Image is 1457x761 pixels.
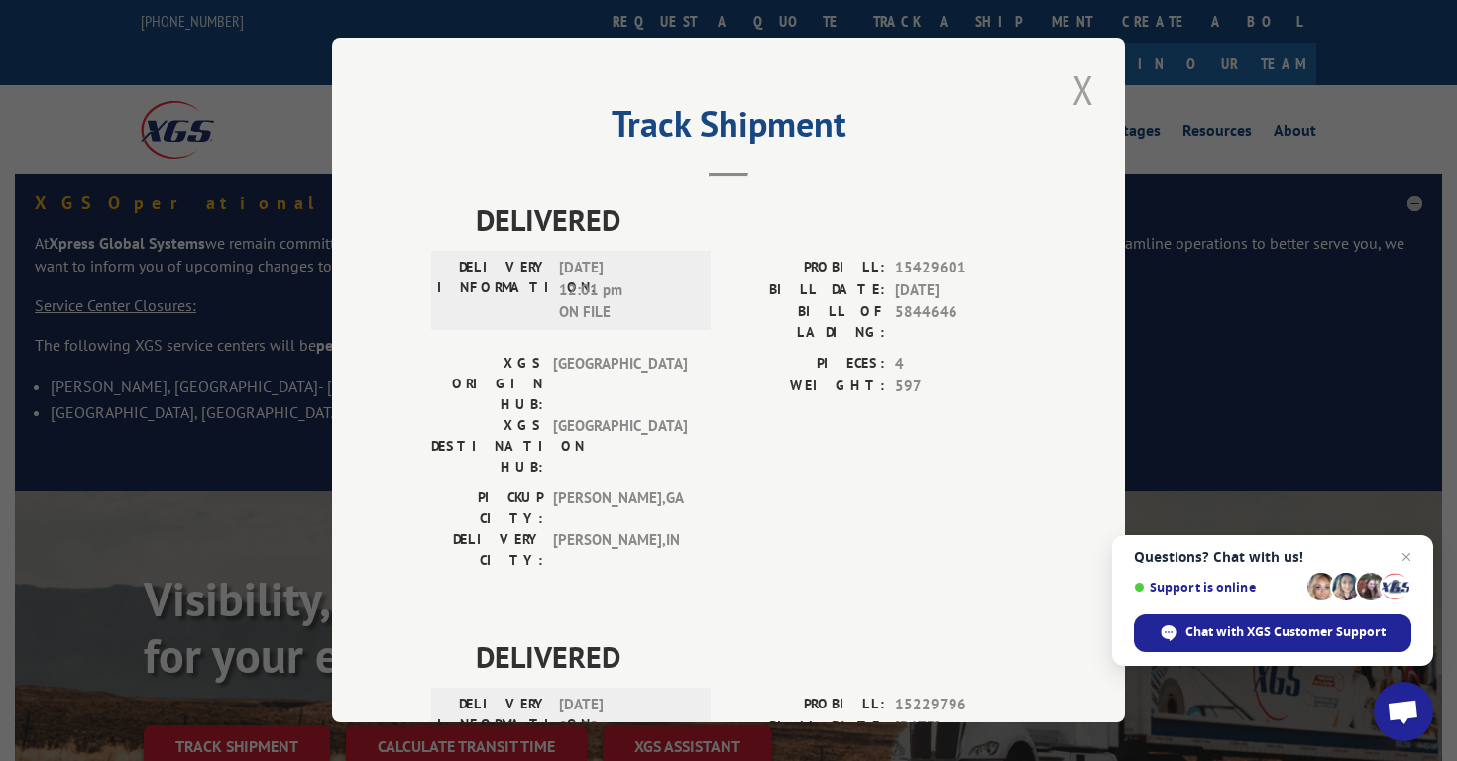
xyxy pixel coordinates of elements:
[728,694,885,716] label: PROBILL:
[895,301,1026,343] span: 5844646
[431,529,543,571] label: DELIVERY CITY:
[553,353,687,415] span: [GEOGRAPHIC_DATA]
[895,257,1026,279] span: 15429601
[431,353,543,415] label: XGS ORIGIN HUB:
[553,529,687,571] span: [PERSON_NAME] , IN
[476,197,1026,242] span: DELIVERED
[895,376,1026,398] span: 597
[431,488,543,529] label: PICKUP CITY:
[437,257,549,324] label: DELIVERY INFORMATION:
[895,353,1026,376] span: 4
[559,257,693,324] span: [DATE] 12:01 pm ON FILE
[728,257,885,279] label: PROBILL:
[728,376,885,398] label: WEIGHT:
[559,694,693,761] span: [DATE] 06:00 am POD AS LOST
[728,279,885,302] label: BILL DATE:
[728,353,885,376] label: PIECES:
[476,634,1026,679] span: DELIVERED
[553,488,687,529] span: [PERSON_NAME] , GA
[1134,549,1411,565] span: Questions? Chat with us!
[895,716,1026,739] span: [DATE]
[895,279,1026,302] span: [DATE]
[431,415,543,478] label: XGS DESTINATION HUB:
[431,110,1026,148] h2: Track Shipment
[895,694,1026,716] span: 15229796
[728,716,885,739] label: BILL DATE:
[437,694,549,761] label: DELIVERY INFORMATION:
[1134,614,1411,652] span: Chat with XGS Customer Support
[1066,62,1100,117] button: Close modal
[728,301,885,343] label: BILL OF LADING:
[553,415,687,478] span: [GEOGRAPHIC_DATA]
[1374,682,1433,741] a: Open chat
[1185,623,1386,641] span: Chat with XGS Customer Support
[1134,580,1300,595] span: Support is online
